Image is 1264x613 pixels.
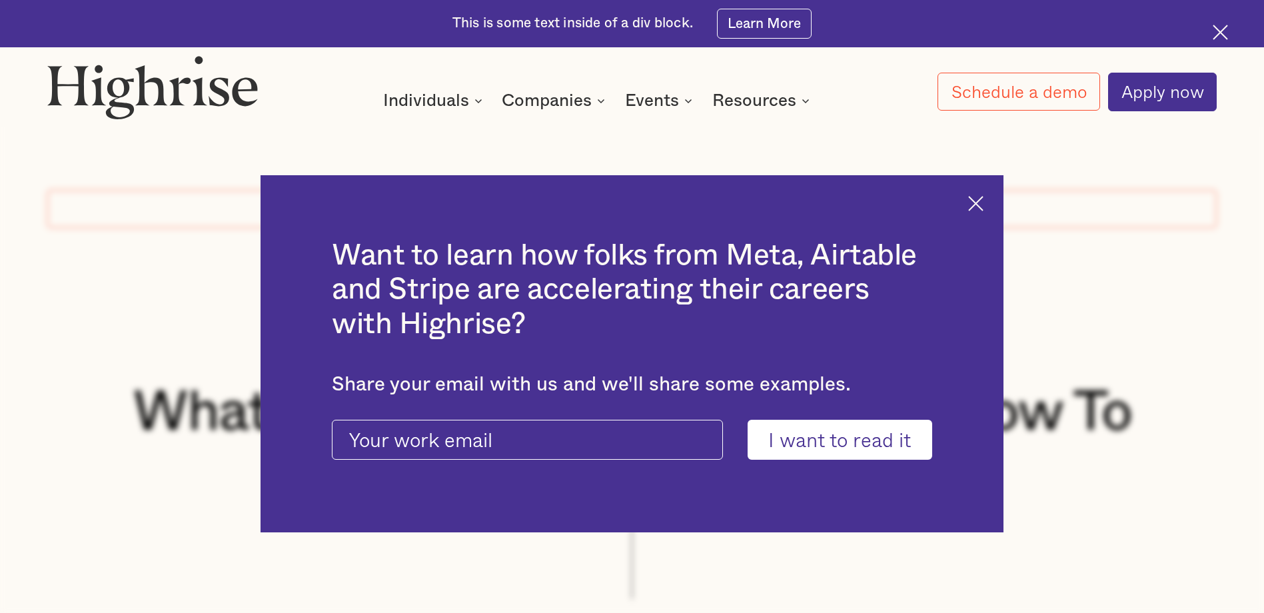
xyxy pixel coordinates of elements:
div: Companies [502,93,609,109]
img: Cross icon [968,196,983,211]
img: Highrise logo [47,55,259,119]
div: Share your email with us and we'll share some examples. [332,373,932,396]
img: Cross icon [1213,25,1228,40]
a: Schedule a demo [938,73,1099,111]
div: Individuals [383,93,469,109]
div: Companies [502,93,592,109]
div: Events [625,93,696,109]
a: Apply now [1108,73,1217,111]
div: Events [625,93,679,109]
div: Resources [712,93,814,109]
div: Individuals [383,93,486,109]
input: I want to read it [748,420,932,459]
div: Resources [712,93,796,109]
form: current-ascender-blog-article-modal-form [332,420,932,459]
input: Your work email [332,420,723,459]
a: Learn More [717,9,812,39]
div: This is some text inside of a div block. [452,14,693,33]
h2: Want to learn how folks from Meta, Airtable and Stripe are accelerating their careers with Highrise? [332,239,932,342]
